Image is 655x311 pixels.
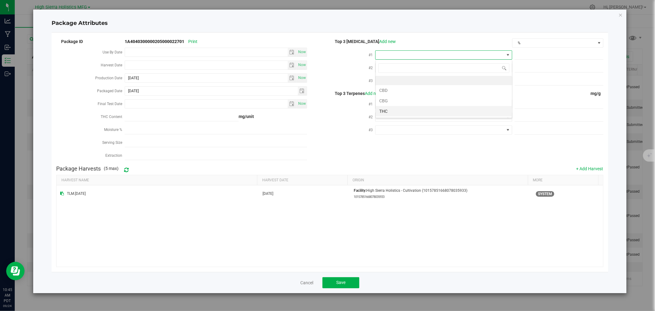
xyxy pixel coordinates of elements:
span: Save [336,280,345,285]
label: THC Content [101,111,125,122]
label: #1 [368,99,375,110]
label: #3 [368,124,375,136]
span: % [513,39,595,47]
th: Harvest Date [257,175,347,186]
label: Production Date [95,73,125,84]
span: This harvest was probably harvested in Flourish. If your company is integrated with METRC, it cou... [536,191,554,197]
label: Extraction [105,150,125,161]
span: Set Current date [297,61,307,69]
span: Set Current date [297,73,307,82]
span: select [288,100,297,108]
li: THC [376,106,512,116]
span: select [297,48,307,57]
span: Set Current date [297,99,307,108]
small: 10157851668078035933 [354,195,384,199]
strong: 1A4040300000205000022701 [125,39,184,44]
th: More [528,175,598,186]
span: select [297,74,307,82]
iframe: Resource center [6,262,25,280]
span: select [288,74,297,82]
span: select [298,87,307,95]
strong: mg/unit [239,114,254,119]
a: Add new [365,91,381,96]
label: Serving Size [102,137,125,148]
span: select [288,48,297,57]
h4: Package Attributes [52,19,608,27]
a: Add new [379,39,396,44]
div: High Sierra Holistics - Cultivation (10157851668078035933) [354,188,528,199]
button: + Add Harvest [576,166,603,172]
span: Set Current date [297,48,307,57]
th: Origin [347,175,528,186]
button: Close modal [618,11,623,18]
span: Print [188,39,197,44]
label: Harvest Date [101,60,125,71]
span: select [288,61,297,69]
li: CBD [376,85,512,96]
label: #3 [368,75,375,86]
label: Moisture % [104,124,125,135]
strong: Facility: [354,188,366,193]
span: Top 3 Terpenes [330,91,381,96]
label: Use By Date [103,47,125,58]
a: Cancel [300,280,313,286]
span: select [297,61,307,69]
th: Harvest Name [57,175,257,186]
label: #2 [368,62,375,73]
label: Packaged Date [97,85,125,96]
label: Final Test Date [98,98,125,109]
span: select [297,100,307,108]
button: Save [322,277,359,288]
span: (5 max) [104,165,119,172]
h4: Package Harvests [56,166,101,172]
span: mg/g [591,91,603,96]
td: [DATE] [259,185,350,202]
span: Top 3 [MEDICAL_DATA] [330,39,396,44]
span: TLM.[DATE] [67,191,86,197]
li: CBG [376,96,512,106]
label: #1 [368,49,375,61]
label: #2 [368,112,375,123]
span: Package ID [56,39,83,44]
